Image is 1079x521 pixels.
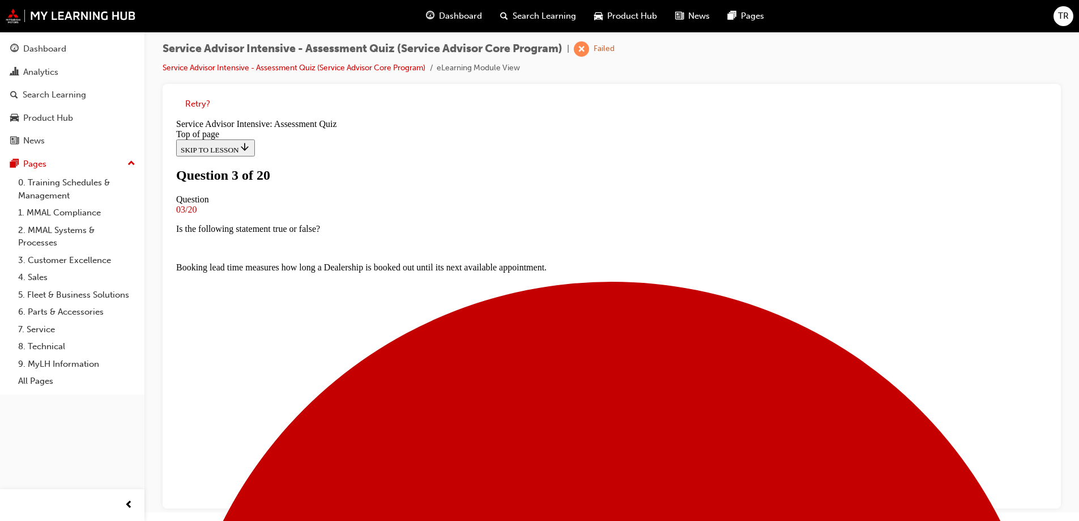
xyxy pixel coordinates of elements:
[6,9,136,23] img: mmal
[513,10,576,23] span: Search Learning
[585,5,666,28] a: car-iconProduct Hub
[14,321,140,338] a: 7. Service
[125,498,133,512] span: prev-icon
[14,204,140,222] a: 1. MMAL Compliance
[594,44,615,54] div: Failed
[14,252,140,269] a: 3. Customer Excellence
[1054,6,1073,26] button: TR
[607,10,657,23] span: Product Hub
[23,134,45,147] div: News
[9,31,79,40] span: SKIP TO LESSON
[5,108,140,129] a: Product Hub
[5,15,876,25] div: Top of page
[491,5,585,28] a: search-iconSearch Learning
[594,9,603,23] span: car-icon
[5,154,140,175] button: Pages
[14,269,140,286] a: 4. Sales
[5,148,876,158] p: Booking lead time measures how long a Dealership is booked out until its next available appointment.
[5,53,876,69] h1: Question 3 of 20
[14,174,140,204] a: 0. Training Schedules & Management
[417,5,491,28] a: guage-iconDashboard
[5,39,140,60] a: Dashboard
[10,136,19,146] span: news-icon
[163,63,425,73] a: Service Advisor Intensive - Assessment Quiz (Service Advisor Core Program)
[23,158,46,171] div: Pages
[14,355,140,373] a: 9. MyLH Information
[5,62,140,83] a: Analytics
[437,62,520,75] li: eLearning Module View
[23,112,73,125] div: Product Hub
[5,84,140,105] a: Search Learning
[10,90,18,100] span: search-icon
[5,90,876,100] div: 03/20
[574,41,589,57] span: learningRecordVerb_FAIL-icon
[14,222,140,252] a: 2. MMAL Systems & Processes
[14,372,140,390] a: All Pages
[5,5,876,15] div: Service Advisor Intensive: Assessment Quiz
[688,10,710,23] span: News
[10,113,19,124] span: car-icon
[1058,10,1069,23] span: TR
[10,159,19,170] span: pages-icon
[500,9,508,23] span: search-icon
[14,286,140,304] a: 5. Fleet & Business Solutions
[666,5,719,28] a: news-iconNews
[23,66,58,79] div: Analytics
[14,303,140,321] a: 6. Parts & Accessories
[5,80,876,90] div: Question
[5,109,876,120] p: Is the following statement true or false?
[5,36,140,154] button: DashboardAnalyticsSearch LearningProduct HubNews
[10,44,19,54] span: guage-icon
[567,43,569,56] span: |
[675,9,684,23] span: news-icon
[5,130,140,151] a: News
[127,156,135,171] span: up-icon
[185,98,210,111] button: Retry?
[719,5,773,28] a: pages-iconPages
[5,25,83,42] button: SKIP TO LESSON
[10,67,19,78] span: chart-icon
[439,10,482,23] span: Dashboard
[23,43,66,56] div: Dashboard
[741,10,764,23] span: Pages
[23,88,86,101] div: Search Learning
[728,9,736,23] span: pages-icon
[163,43,562,56] span: Service Advisor Intensive - Assessment Quiz (Service Advisor Core Program)
[14,338,140,355] a: 8. Technical
[426,9,434,23] span: guage-icon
